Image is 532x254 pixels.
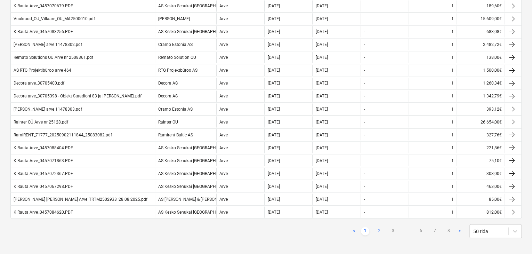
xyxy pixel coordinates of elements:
[451,106,454,111] div: 1
[497,221,532,254] div: Vestlusvidin
[219,55,228,60] div: Arve
[14,55,93,60] div: Remato Solutions OÜ Arve nr 2508361.pdf
[219,119,228,124] div: Arve
[315,29,328,34] div: [DATE]
[457,168,505,179] div: 303,00€
[364,94,365,98] div: -
[315,145,328,150] div: [DATE]
[158,94,177,98] div: Decora AS
[364,209,365,214] div: -
[219,184,228,189] div: Arve
[14,119,68,124] div: Rainter OÜ Arve nr 25128.pdf
[315,68,328,73] div: [DATE]
[364,184,365,189] div: -
[451,42,454,47] div: 1
[364,132,365,137] div: -
[158,132,193,137] div: Ramirent Baltic AS
[158,106,192,111] div: Cramo Estonia AS
[267,158,280,163] div: [DATE]
[14,29,73,34] div: K Rauta Arve_0457083256.PDF
[451,184,454,189] div: 1
[315,94,328,98] div: [DATE]
[364,29,365,34] div: -
[364,119,365,124] div: -
[158,68,197,73] div: RTG Projektbüroo AS
[457,155,505,166] div: 75,10€
[451,145,454,150] div: 1
[451,132,454,137] div: 1
[456,227,464,235] a: Next page
[14,16,95,21] div: Vuukraud_OU_Villaare_OU_MA2500010.pdf
[219,68,228,73] div: Arve
[14,68,71,73] div: AS RTG Projektibüroo arve 464
[457,65,505,76] div: 1 500,00€
[364,68,365,73] div: -
[219,3,228,8] div: Arve
[267,94,280,98] div: [DATE]
[457,181,505,192] div: 463,00€
[219,16,228,21] div: Arve
[219,94,228,98] div: Arve
[457,0,505,11] div: 189,60€
[158,29,233,34] div: AS Kesko Senukai [GEOGRAPHIC_DATA]
[444,227,453,235] a: Page 8
[14,197,147,201] div: [PERSON_NAME] [PERSON_NAME] Arve_TRTM2502933_28.08.2025.pdf
[364,158,365,163] div: -
[315,16,328,21] div: [DATE]
[457,39,505,50] div: 2 482,72€
[451,171,454,176] div: 1
[451,55,454,60] div: 1
[267,106,280,111] div: [DATE]
[417,227,425,235] a: Page 6
[158,42,192,47] div: Cramo Estonia AS
[158,16,190,21] div: [PERSON_NAME]
[158,209,233,214] div: AS Kesko Senukai [GEOGRAPHIC_DATA]
[14,106,82,111] div: [PERSON_NAME] arve 11478303.pdf
[457,78,505,89] div: 1 260,34€
[267,132,280,137] div: [DATE]
[451,209,454,214] div: 1
[403,227,411,235] a: ...
[267,3,280,8] div: [DATE]
[457,52,505,63] div: 138,00€
[457,142,505,153] div: 221,86€
[457,90,505,102] div: 1 342,79€
[267,209,280,214] div: [DATE]
[14,3,73,8] div: K Rauta Arve_0457070679.PDF
[14,209,73,214] div: K Rauta Arve_0457084620.PDF
[267,68,280,73] div: [DATE]
[375,227,383,235] a: Page 2
[158,55,196,60] div: Remato Solution OÜ
[430,227,439,235] a: Page 7
[361,227,369,235] a: Page 1 is your current page
[267,171,280,176] div: [DATE]
[219,145,228,150] div: Arve
[14,158,73,163] div: K Rauta Arve_0457071863.PDF
[457,116,505,127] div: 26 654,00€
[364,81,365,86] div: -
[389,227,397,235] a: Page 3
[457,193,505,205] div: 85,00€
[364,197,365,201] div: -
[451,3,454,8] div: 1
[219,29,228,34] div: Arve
[158,184,233,189] div: AS Kesko Senukai [GEOGRAPHIC_DATA]
[364,16,365,21] div: -
[451,119,454,124] div: 1
[267,29,280,34] div: [DATE]
[158,81,177,86] div: Decora AS
[158,3,233,8] div: AS Kesko Senukai [GEOGRAPHIC_DATA]
[451,94,454,98] div: 1
[219,42,228,47] div: Arve
[457,129,505,140] div: 327,76€
[14,184,73,189] div: K Rauta Arve_0457067298.PDF
[364,42,365,47] div: -
[457,13,505,24] div: 15 609,00€
[219,197,228,201] div: Arve
[267,42,280,47] div: [DATE]
[267,184,280,189] div: [DATE]
[315,119,328,124] div: [DATE]
[14,171,73,176] div: K Rauta Arve_0457072367.PDF
[158,158,233,163] div: AS Kesko Senukai [GEOGRAPHIC_DATA]
[315,197,328,201] div: [DATE]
